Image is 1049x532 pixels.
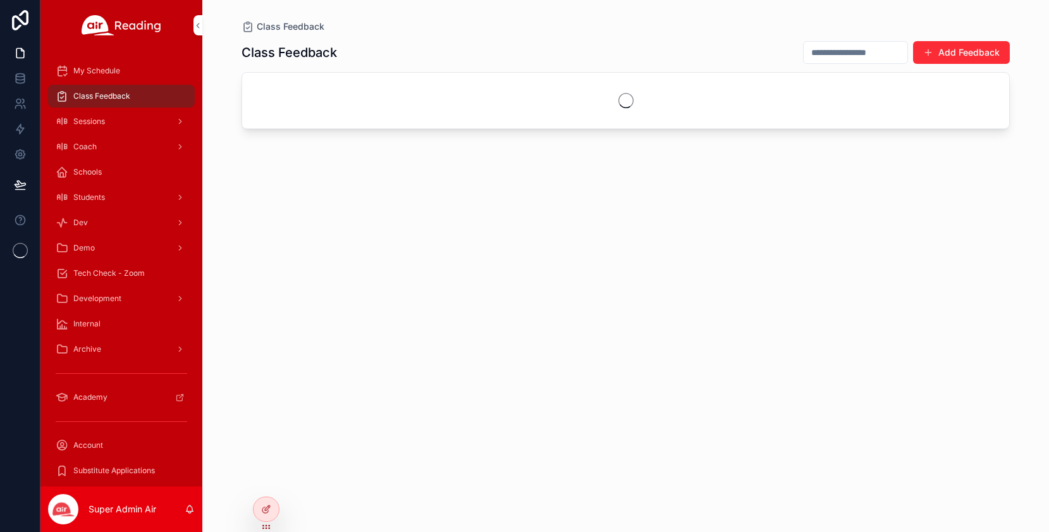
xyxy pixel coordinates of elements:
[82,15,161,35] img: App logo
[40,51,202,486] div: scrollable content
[48,211,195,234] a: Dev
[73,486,167,506] span: Sub Requests Waiting Approval
[48,85,195,108] a: Class Feedback
[48,312,195,335] a: Internal
[257,20,324,33] span: Class Feedback
[48,287,195,310] a: Development
[73,392,107,402] span: Academy
[73,116,105,127] span: Sessions
[48,338,195,361] a: Archive
[73,344,101,354] span: Archive
[48,459,195,482] a: Substitute Applications
[73,243,95,253] span: Demo
[73,218,88,228] span: Dev
[48,161,195,183] a: Schools
[48,186,195,209] a: Students
[73,142,97,152] span: Coach
[73,192,105,202] span: Students
[242,20,324,33] a: Class Feedback
[89,503,156,516] p: Super Admin Air
[48,237,195,259] a: Demo
[913,41,1010,64] button: Add Feedback
[73,66,120,76] span: My Schedule
[73,167,102,177] span: Schools
[48,386,195,409] a: Academy
[73,466,155,476] span: Substitute Applications
[73,91,130,101] span: Class Feedback
[73,319,101,329] span: Internal
[242,44,337,61] h1: Class Feedback
[73,268,145,278] span: Tech Check - Zoom
[48,59,195,82] a: My Schedule
[48,135,195,158] a: Coach
[73,294,121,304] span: Development
[73,440,103,450] span: Account
[48,110,195,133] a: Sessions
[48,485,195,507] a: Sub Requests Waiting Approval
[48,262,195,285] a: Tech Check - Zoom
[48,434,195,457] a: Account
